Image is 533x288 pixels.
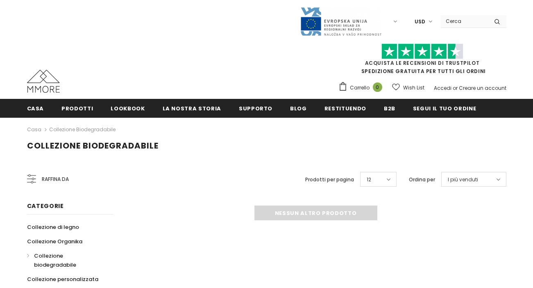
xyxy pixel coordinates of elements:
span: Casa [27,105,44,112]
span: Prodotti [61,105,93,112]
span: Collezione biodegradabile [27,140,159,151]
a: Casa [27,99,44,117]
span: I più venduti [448,176,478,184]
a: Wish List [392,80,424,95]
a: Casa [27,125,41,135]
a: Collezione di legno [27,220,79,234]
img: Javni Razpis [300,7,382,37]
label: Ordina per [409,176,435,184]
span: Collezione di legno [27,223,79,231]
span: USD [415,18,425,26]
a: Collezione Organika [27,234,82,249]
span: Wish List [403,84,424,92]
span: Categorie [27,202,64,210]
a: Creare un account [459,85,506,91]
span: 12 [367,176,371,184]
span: supporto [239,105,272,112]
a: Collezione biodegradabile [27,249,104,272]
a: Restituendo [324,99,366,117]
span: Collezione personalizzata [27,275,98,283]
img: Fidati di Pilot Stars [381,43,463,59]
span: SPEDIZIONE GRATUITA PER TUTTI GLI ORDINI [338,47,506,75]
span: B2B [384,105,395,112]
span: Lookbook [111,105,145,112]
a: Javni Razpis [300,18,382,25]
input: Search Site [441,15,488,27]
span: La nostra storia [163,105,221,112]
a: Lookbook [111,99,145,117]
a: Prodotti [61,99,93,117]
a: Acquista le recensioni di TrustPilot [365,59,480,66]
a: Segui il tuo ordine [413,99,476,117]
a: Carrello 0 [338,82,386,94]
a: Collezione personalizzata [27,272,98,286]
span: Raffina da [42,175,69,184]
label: Prodotti per pagina [305,176,354,184]
span: Restituendo [324,105,366,112]
span: or [453,85,458,91]
a: Accedi [434,85,451,91]
img: Casi MMORE [27,70,60,93]
a: B2B [384,99,395,117]
span: Collezione biodegradabile [34,252,76,269]
a: Blog [290,99,307,117]
span: Segui il tuo ordine [413,105,476,112]
a: La nostra storia [163,99,221,117]
a: supporto [239,99,272,117]
span: 0 [373,82,382,92]
span: Carrello [350,84,370,92]
span: Collezione Organika [27,238,82,245]
a: Collezione biodegradabile [49,126,116,133]
span: Blog [290,105,307,112]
